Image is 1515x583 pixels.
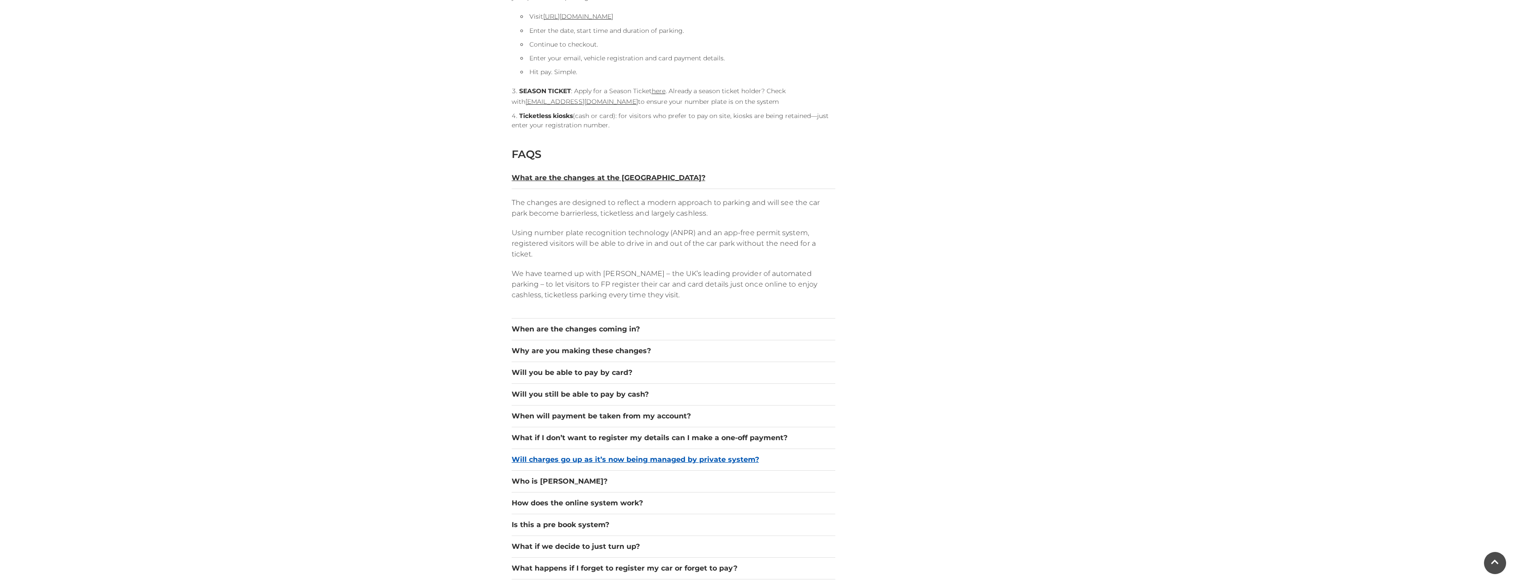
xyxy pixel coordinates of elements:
[512,111,835,130] li: (cash or card): for visitors who prefer to pay on site, kiosks are being retained—just enter your...
[512,520,835,530] button: Is this a pre book system?
[512,454,835,465] button: Will charges go up as it’s now being managed by private system?
[512,367,835,378] button: Will you be able to pay by card?
[521,11,835,22] li: Visit
[512,346,835,356] button: Why are you making these changes?
[512,498,835,508] button: How does the online system work?
[512,86,835,107] li: : Apply for a Season Ticket . Already a season ticket holder? Check with to ensure your number pl...
[525,98,638,106] a: [EMAIL_ADDRESS][DOMAIN_NAME]
[512,324,835,335] button: When are the changes coming in?
[521,67,835,77] li: Hit pay. Simple.
[519,87,571,95] strong: SEASON TICKET
[512,148,835,161] h2: FAQS
[512,433,835,443] button: What if I don’t want to register my details can I make a one-off payment?
[512,541,835,552] button: What if we decide to just turn up?
[512,389,835,400] button: Will you still be able to pay by cash?
[512,197,835,219] p: The changes are designed to reflect a modern approach to parking and will see the car park become...
[512,173,835,183] button: What are the changes at the [GEOGRAPHIC_DATA]?
[512,476,835,487] button: Who is [PERSON_NAME]?
[519,112,573,120] strong: Ticketless kiosks
[512,411,835,421] button: When will payment be taken from my account?
[543,12,613,20] a: [URL][DOMAIN_NAME]
[521,40,835,49] li: Continue to checkout.
[521,54,835,63] li: Enter your email, vehicle registration and card payment details.
[521,26,835,35] li: Enter the date, start time and duration of parking.
[512,563,835,574] button: What happens if I forget to register my car or forget to pay?
[512,268,835,300] p: We have teamed up with [PERSON_NAME] – the UK’s leading provider of automated parking – to let vi...
[652,87,666,95] a: here
[512,228,835,260] p: Using number plate recognition technology (ANPR) and an app-free permit system, registered visito...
